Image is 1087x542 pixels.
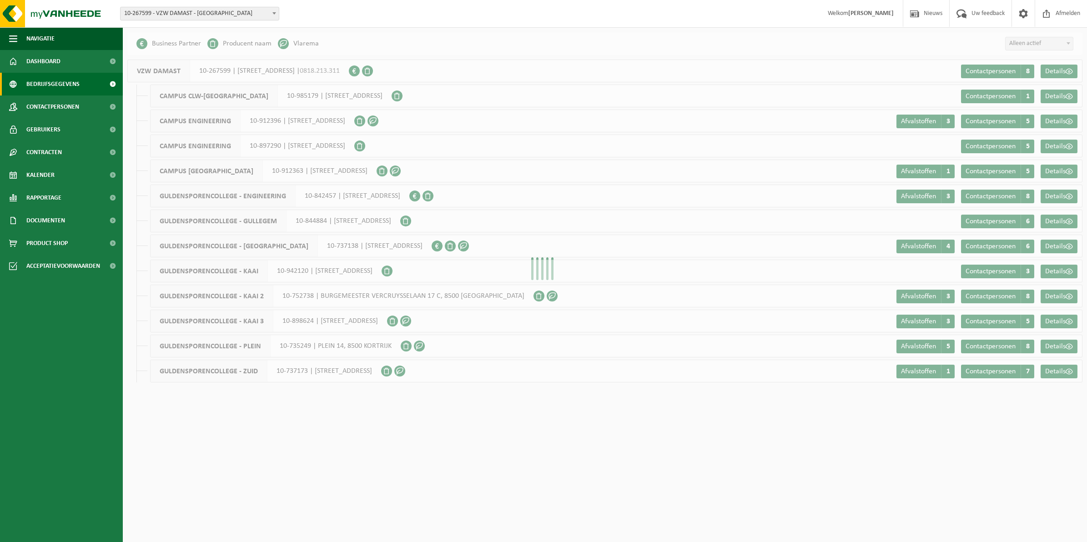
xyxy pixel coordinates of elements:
[150,335,401,357] div: 10-735249 | PLEIN 14, 8500 KORTRIJK
[151,285,273,307] span: GULDENSPORENCOLLEGE - KAAI 2
[941,365,955,378] span: 1
[26,164,55,186] span: Kalender
[966,218,1016,225] span: Contactpersonen
[961,215,1034,228] a: Contactpersonen 6
[150,360,381,382] div: 10-737173 | [STREET_ADDRESS]
[127,60,349,82] div: 10-267599 | [STREET_ADDRESS] |
[1041,240,1077,253] a: Details
[966,143,1016,150] span: Contactpersonen
[896,315,955,328] a: Afvalstoffen 3
[896,340,955,353] a: Afvalstoffen 5
[1041,340,1077,353] a: Details
[901,168,936,175] span: Afvalstoffen
[1021,90,1034,103] span: 1
[151,235,318,257] span: GULDENSPORENCOLLEGE - [GEOGRAPHIC_DATA]
[1041,315,1077,328] a: Details
[1045,318,1066,325] span: Details
[966,318,1016,325] span: Contactpersonen
[1041,265,1077,278] a: Details
[961,265,1034,278] a: Contactpersonen 3
[128,60,190,82] span: VZW DAMAST
[961,290,1034,303] a: Contactpersonen 8
[1041,65,1077,78] a: Details
[121,7,279,20] span: 10-267599 - VZW DAMAST - KORTRIJK
[941,165,955,178] span: 1
[1021,190,1034,203] span: 8
[151,210,287,232] span: GULDENSPORENCOLLEGE - GULLEGEM
[1021,340,1034,353] span: 8
[1021,365,1034,378] span: 7
[901,243,936,250] span: Afvalstoffen
[961,240,1034,253] a: Contactpersonen 6
[150,110,354,132] div: 10-912396 | [STREET_ADDRESS]
[207,37,272,50] li: Producent naam
[961,115,1034,128] a: Contactpersonen 5
[1021,290,1034,303] span: 8
[1045,93,1066,100] span: Details
[1045,243,1066,250] span: Details
[150,235,432,257] div: 10-737138 | [STREET_ADDRESS]
[26,141,62,164] span: Contracten
[966,168,1016,175] span: Contactpersonen
[901,318,936,325] span: Afvalstoffen
[1041,290,1077,303] a: Details
[961,340,1034,353] a: Contactpersonen 8
[26,27,55,50] span: Navigatie
[961,365,1034,378] a: Contactpersonen 7
[151,85,278,107] span: CAMPUS CLW-[GEOGRAPHIC_DATA]
[150,160,377,182] div: 10-912363 | [STREET_ADDRESS]
[1021,165,1034,178] span: 5
[151,185,296,207] span: GULDENSPORENCOLLEGE - ENGINEERING
[151,335,271,357] span: GULDENSPORENCOLLEGE - PLEIN
[1045,293,1066,300] span: Details
[1041,190,1077,203] a: Details
[26,209,65,232] span: Documenten
[1045,368,1066,375] span: Details
[896,115,955,128] a: Afvalstoffen 3
[1006,37,1073,50] span: Alleen actief
[966,293,1016,300] span: Contactpersonen
[1021,315,1034,328] span: 5
[961,165,1034,178] a: Contactpersonen 5
[941,290,955,303] span: 3
[278,37,319,50] li: Vlarema
[26,50,60,73] span: Dashboard
[151,260,268,282] span: GULDENSPORENCOLLEGE - KAAI
[1041,365,1077,378] a: Details
[1041,90,1077,103] a: Details
[1045,193,1066,200] span: Details
[1041,140,1077,153] a: Details
[896,240,955,253] a: Afvalstoffen 4
[966,368,1016,375] span: Contactpersonen
[1021,65,1034,78] span: 8
[26,186,61,209] span: Rapportage
[966,68,1016,75] span: Contactpersonen
[961,140,1034,153] a: Contactpersonen 5
[966,118,1016,125] span: Contactpersonen
[941,340,955,353] span: 5
[150,260,382,282] div: 10-942120 | [STREET_ADDRESS]
[901,193,936,200] span: Afvalstoffen
[151,110,241,132] span: CAMPUS ENGINEERING
[966,343,1016,350] span: Contactpersonen
[1021,240,1034,253] span: 6
[1041,165,1077,178] a: Details
[150,285,533,307] div: 10-752738 | BURGEMEESTER VERCRUYSSELAAN 17 C, 8500 [GEOGRAPHIC_DATA]
[26,118,60,141] span: Gebruikers
[1045,168,1066,175] span: Details
[150,310,387,332] div: 10-898624 | [STREET_ADDRESS]
[901,343,936,350] span: Afvalstoffen
[151,310,273,332] span: GULDENSPORENCOLLEGE - KAAI 3
[901,293,936,300] span: Afvalstoffen
[1021,215,1034,228] span: 6
[896,165,955,178] a: Afvalstoffen 1
[966,243,1016,250] span: Contactpersonen
[151,160,263,182] span: CAMPUS [GEOGRAPHIC_DATA]
[1041,215,1077,228] a: Details
[151,360,267,382] span: GULDENSPORENCOLLEGE - ZUID
[26,73,80,95] span: Bedrijfsgegevens
[966,268,1016,275] span: Contactpersonen
[26,232,68,255] span: Product Shop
